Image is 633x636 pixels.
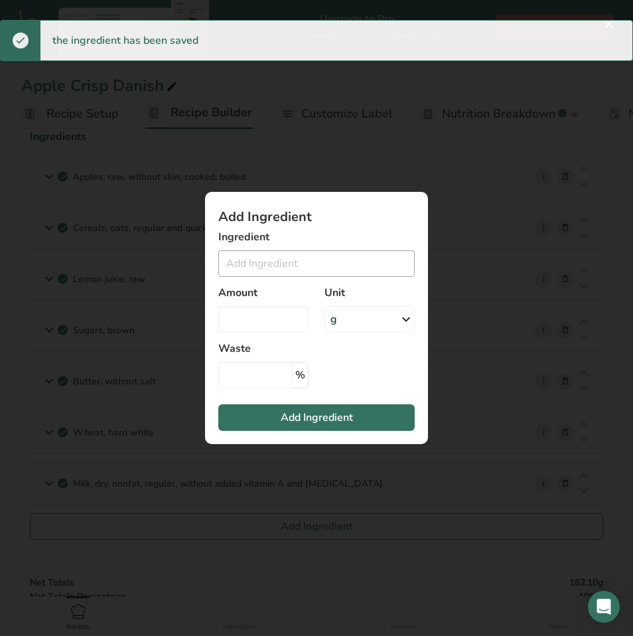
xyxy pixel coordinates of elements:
[40,21,210,60] div: the ingredient has been saved
[281,410,353,426] span: Add Ingredient
[218,341,309,357] label: Waste
[218,229,415,245] label: Ingredient
[324,285,415,301] label: Unit
[218,285,309,301] label: Amount
[218,404,415,431] button: Add Ingredient
[218,210,415,224] h1: Add Ingredient
[588,591,620,623] div: Open Intercom Messenger
[218,250,415,277] input: Add Ingredient
[330,311,337,327] div: g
